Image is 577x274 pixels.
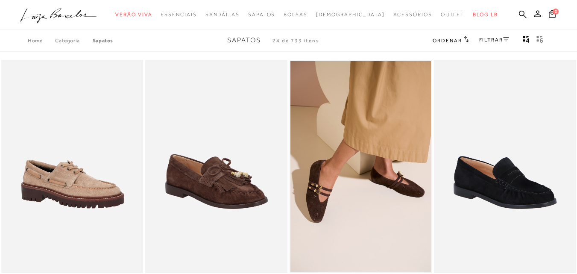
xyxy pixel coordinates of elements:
[161,7,196,23] a: noSubCategoriesText
[205,12,240,18] span: Sandálias
[435,61,575,272] a: MOCASSIM CLÁSSICO EM CAMURÇA PRETO MOCASSIM CLÁSSICO EM CAMURÇA PRETO
[115,12,152,18] span: Verão Viva
[284,12,308,18] span: Bolsas
[93,38,113,44] a: Sapatos
[546,9,558,21] button: 0
[316,7,385,23] a: noSubCategoriesText
[479,37,509,43] a: FILTRAR
[441,12,465,18] span: Outlet
[2,61,143,272] a: MOCASSIM DOCKSIDE EM CAMURÇA FENDI MOCASSIM DOCKSIDE EM CAMURÇA FENDI
[248,7,275,23] a: noSubCategoriesText
[2,61,143,272] img: MOCASSIM DOCKSIDE EM CAMURÇA FENDI
[435,61,575,272] img: MOCASSIM CLÁSSICO EM CAMURÇA PRETO
[272,38,319,44] span: 24 de 733 itens
[441,7,465,23] a: noSubCategoriesText
[290,61,431,272] a: SAPATILHA EM CAMURÇA VAZADA COM FIVELAS CAFÉ SAPATILHA EM CAMURÇA VAZADA COM FIVELAS CAFÉ
[553,9,559,15] span: 0
[161,12,196,18] span: Essenciais
[473,12,498,18] span: BLOG LB
[534,35,546,46] button: gridText6Desc
[205,7,240,23] a: noSubCategoriesText
[433,38,462,44] span: Ordenar
[115,7,152,23] a: noSubCategoriesText
[393,12,432,18] span: Acessórios
[146,61,287,272] img: MOCASSIM LOAFER EM CAMURÇA CAFÉ COM FRANJAS E ENFEITES DOURADOS
[473,7,498,23] a: BLOG LB
[290,61,431,272] img: SAPATILHA EM CAMURÇA VAZADA COM FIVELAS CAFÉ
[284,7,308,23] a: noSubCategoriesText
[227,36,261,44] span: Sapatos
[248,12,275,18] span: Sapatos
[520,35,532,46] button: Mostrar 4 produtos por linha
[55,38,92,44] a: Categoria
[316,12,385,18] span: [DEMOGRAPHIC_DATA]
[393,7,432,23] a: noSubCategoriesText
[146,61,287,272] a: MOCASSIM LOAFER EM CAMURÇA CAFÉ COM FRANJAS E ENFEITES DOURADOS MOCASSIM LOAFER EM CAMURÇA CAFÉ C...
[28,38,55,44] a: Home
